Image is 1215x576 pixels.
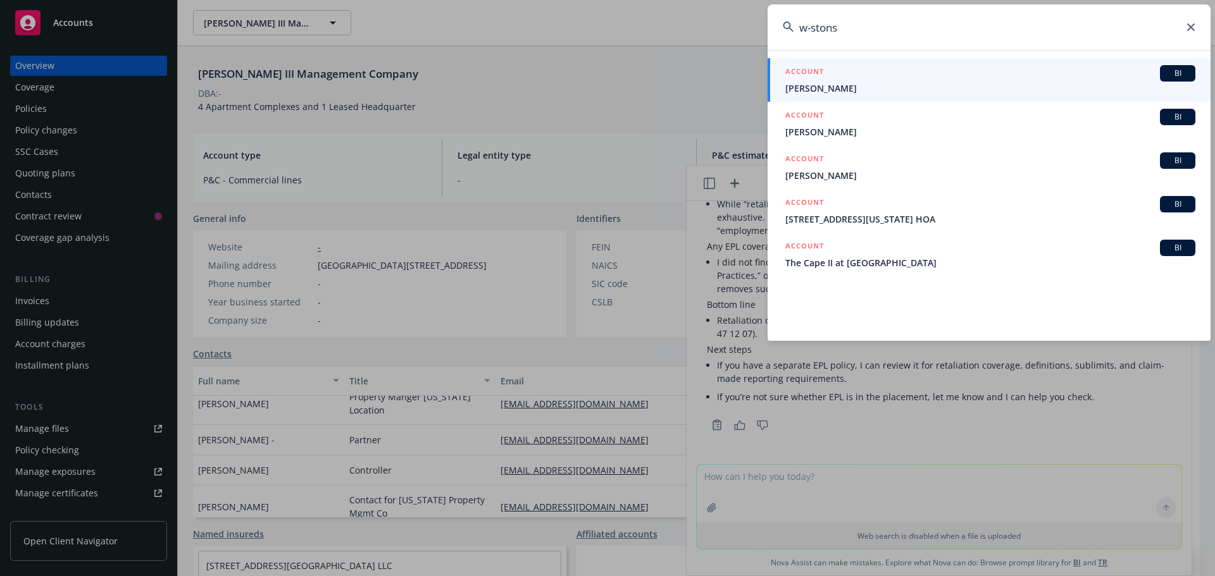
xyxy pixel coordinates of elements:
[1165,155,1190,166] span: BI
[785,196,824,211] h5: ACCOUNT
[785,212,1195,226] span: [STREET_ADDRESS][US_STATE] HOA
[1165,111,1190,123] span: BI
[768,145,1211,189] a: ACCOUNTBI[PERSON_NAME]
[785,152,824,168] h5: ACCOUNT
[785,82,1195,95] span: [PERSON_NAME]
[768,102,1211,145] a: ACCOUNTBI[PERSON_NAME]
[785,240,824,255] h5: ACCOUNT
[785,256,1195,269] span: The Cape II at [GEOGRAPHIC_DATA]
[768,4,1211,50] input: Search...
[768,189,1211,233] a: ACCOUNTBI[STREET_ADDRESS][US_STATE] HOA
[785,109,824,124] h5: ACCOUNT
[785,65,824,80] h5: ACCOUNT
[1165,242,1190,254] span: BI
[768,233,1211,276] a: ACCOUNTBIThe Cape II at [GEOGRAPHIC_DATA]
[1165,68,1190,79] span: BI
[768,58,1211,102] a: ACCOUNTBI[PERSON_NAME]
[1165,199,1190,210] span: BI
[785,125,1195,138] span: [PERSON_NAME]
[785,169,1195,182] span: [PERSON_NAME]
